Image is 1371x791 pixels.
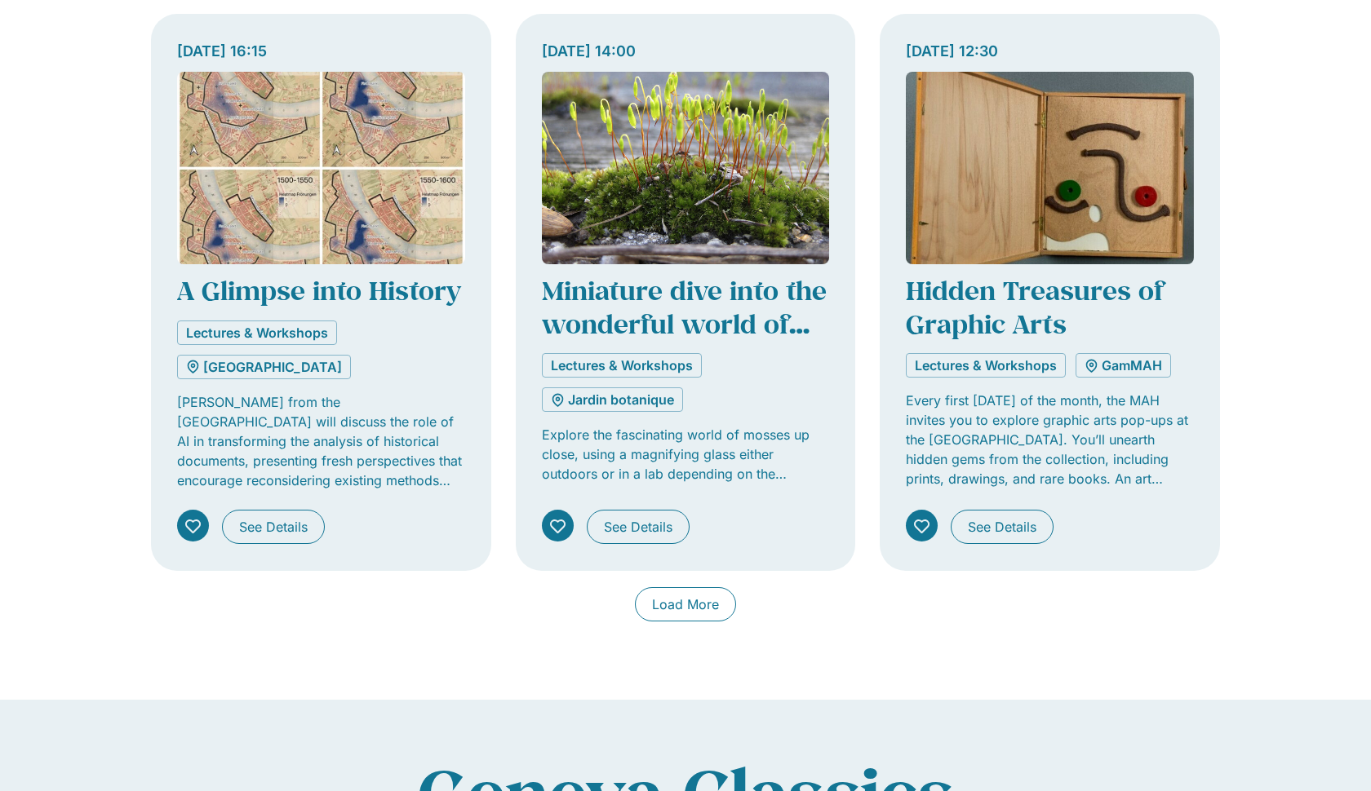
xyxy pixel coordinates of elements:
p: Explore the fascinating world of mosses up close, using a magnifying glass either outdoors or in ... [542,425,830,484]
div: [DATE] 14:00 [542,40,830,62]
img: Coolturalia - Un regard sur l’histoire [177,72,465,265]
span: See Details [239,517,308,537]
a: See Details [587,510,690,544]
a: Jardin botanique [542,387,683,412]
img: Coolturalia - Miniature dive into the wonderful world of mosses [542,72,830,265]
a: Miniature dive into the wonderful world of mosses [542,273,827,373]
div: [DATE] 12:30 [906,40,1194,62]
a: Lectures & Workshops [906,353,1066,378]
span: Load More [652,594,719,614]
a: A Glimpse into History [177,273,461,307]
a: Hidden Treasures of Graphic Arts [906,273,1164,340]
p: [PERSON_NAME] from the [GEOGRAPHIC_DATA] will discuss the role of AI in transforming the analysis... [177,392,465,490]
a: Lectures & Workshops [177,320,337,345]
a: [GEOGRAPHIC_DATA] [177,355,351,379]
span: See Details [968,517,1036,537]
a: See Details [951,510,1054,544]
span: See Details [604,517,672,537]
a: GamMAH [1076,353,1171,378]
a: Load More [635,587,736,621]
a: See Details [222,510,325,544]
img: Coolturalia - Trésors cachés des arts graphiques [906,72,1194,265]
div: [DATE] 16:15 [177,40,465,62]
a: Lectures & Workshops [542,353,702,378]
p: Every first [DATE] of the month, the MAH invites you to explore graphic arts pop-ups at the [GEOG... [906,391,1194,488]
